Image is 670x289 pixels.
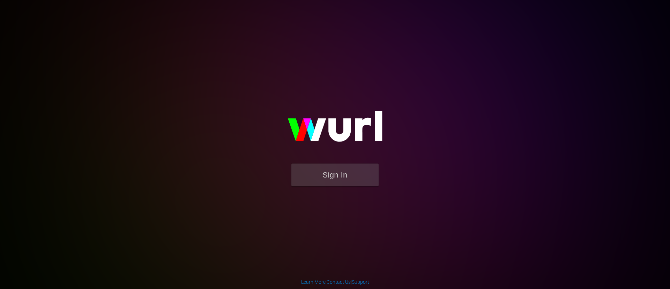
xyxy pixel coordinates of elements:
a: Learn More [301,279,326,285]
button: Sign In [291,164,379,186]
a: Contact Us [327,279,351,285]
img: wurl-logo-on-black-223613ac3d8ba8fe6dc639794a292ebdb59501304c7dfd60c99c58986ef67473.svg [265,96,405,164]
div: | | [301,279,369,286]
a: Support [352,279,369,285]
